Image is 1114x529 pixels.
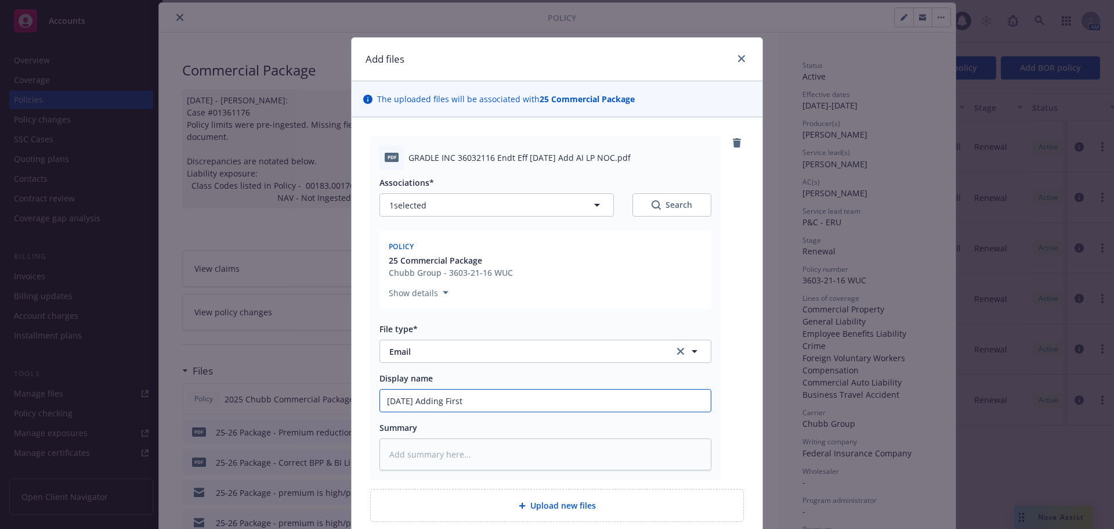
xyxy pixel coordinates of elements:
[370,489,744,522] div: Upload new files
[379,373,433,384] span: Display name
[530,499,596,512] span: Upload new files
[379,422,417,433] span: Summary
[380,390,711,412] input: Add display name here...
